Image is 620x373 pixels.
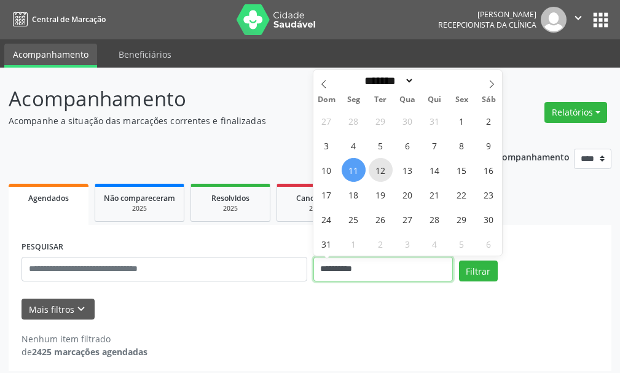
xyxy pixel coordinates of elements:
span: Central de Marcação [32,14,106,25]
span: Agosto 16, 2025 [477,158,501,182]
span: Agosto 28, 2025 [423,207,447,231]
span: Agosto 12, 2025 [369,158,393,182]
span: Agosto 14, 2025 [423,158,447,182]
span: Agosto 15, 2025 [450,158,474,182]
span: Sex [448,96,475,104]
div: 2025 [104,204,175,213]
span: Julho 28, 2025 [342,109,366,133]
span: Agosto 27, 2025 [396,207,420,231]
i:  [571,11,585,25]
button:  [567,7,590,33]
span: Agosto 19, 2025 [369,183,393,206]
span: Sáb [475,96,502,104]
img: img [541,7,567,33]
button: Relatórios [544,102,607,123]
span: Agosto 26, 2025 [369,207,393,231]
label: PESQUISAR [22,238,63,257]
button: Filtrar [459,261,498,281]
span: Agosto 13, 2025 [396,158,420,182]
span: Julho 30, 2025 [396,109,420,133]
span: Agosto 25, 2025 [342,207,366,231]
span: Agosto 22, 2025 [450,183,474,206]
button: Mais filtroskeyboard_arrow_down [22,299,95,320]
span: Agosto 9, 2025 [477,133,501,157]
a: Beneficiários [110,44,180,65]
span: Agosto 1, 2025 [450,109,474,133]
span: Qua [394,96,421,104]
span: Agosto 4, 2025 [342,133,366,157]
div: Nenhum item filtrado [22,332,147,345]
span: Agosto 18, 2025 [342,183,366,206]
span: Agosto 17, 2025 [315,183,339,206]
span: Julho 27, 2025 [315,109,339,133]
strong: 2425 marcações agendadas [32,346,147,358]
button: apps [590,9,611,31]
span: Setembro 3, 2025 [396,232,420,256]
span: Ter [367,96,394,104]
span: Agosto 11, 2025 [342,158,366,182]
span: Resolvidos [211,193,249,203]
span: Agosto 23, 2025 [477,183,501,206]
select: Month [361,74,415,87]
div: de [22,345,147,358]
span: Julho 31, 2025 [423,109,447,133]
span: Agosto 7, 2025 [423,133,447,157]
span: Setembro 4, 2025 [423,232,447,256]
span: Agosto 29, 2025 [450,207,474,231]
span: Agosto 6, 2025 [396,133,420,157]
span: Não compareceram [104,193,175,203]
span: Dom [313,96,340,104]
div: 2025 [200,204,261,213]
i: keyboard_arrow_down [74,302,88,316]
span: Julho 29, 2025 [369,109,393,133]
p: Acompanhe a situação das marcações correntes e finalizadas [9,114,431,127]
a: Central de Marcação [9,9,106,29]
span: Agosto 2, 2025 [477,109,501,133]
span: Seg [340,96,367,104]
span: Setembro 5, 2025 [450,232,474,256]
span: Setembro 1, 2025 [342,232,366,256]
span: Agosto 31, 2025 [315,232,339,256]
input: Year [414,74,455,87]
p: Ano de acompanhamento [461,149,570,164]
p: Acompanhamento [9,84,431,114]
div: 2025 [286,204,347,213]
span: Agendados [28,193,69,203]
span: Cancelados [296,193,337,203]
span: Setembro 2, 2025 [369,232,393,256]
span: Agosto 24, 2025 [315,207,339,231]
span: Agosto 3, 2025 [315,133,339,157]
div: [PERSON_NAME] [438,9,536,20]
span: Agosto 8, 2025 [450,133,474,157]
span: Setembro 6, 2025 [477,232,501,256]
span: Recepcionista da clínica [438,20,536,30]
a: Acompanhamento [4,44,97,68]
span: Agosto 10, 2025 [315,158,339,182]
span: Agosto 20, 2025 [396,183,420,206]
span: Agosto 21, 2025 [423,183,447,206]
span: Agosto 5, 2025 [369,133,393,157]
span: Agosto 30, 2025 [477,207,501,231]
span: Qui [421,96,448,104]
